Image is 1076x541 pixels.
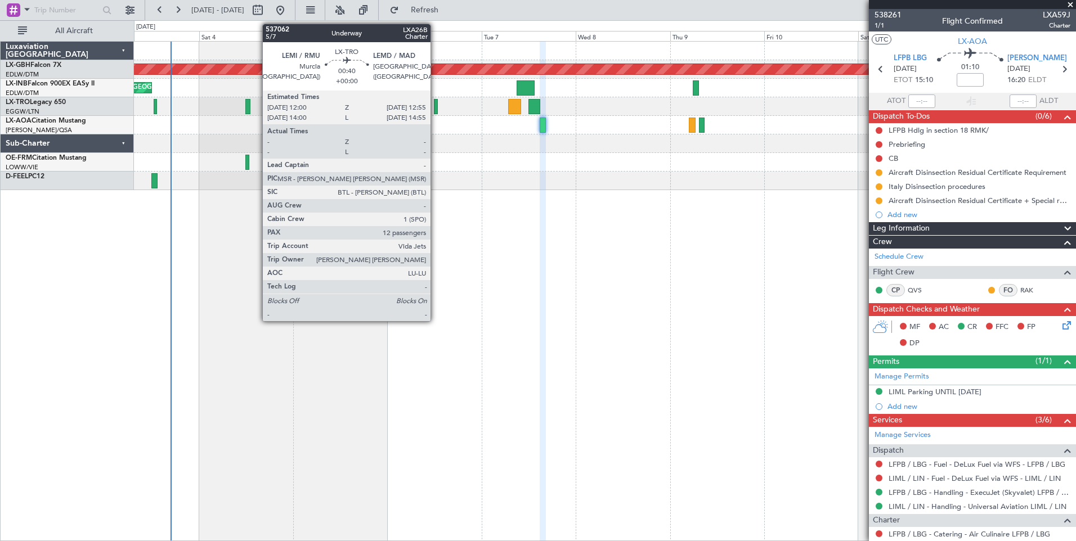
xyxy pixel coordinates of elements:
[1028,75,1046,86] span: ELDT
[873,514,900,527] span: Charter
[894,75,912,86] span: ETOT
[1043,9,1070,21] span: LXA59J
[1007,53,1067,64] span: [PERSON_NAME]
[136,22,155,32] div: [DATE]
[34,2,99,19] input: Trip Number
[889,459,1065,469] a: LFPB / LBG - Fuel - DeLux Fuel via WFS - LFPB / LBG
[6,107,39,116] a: EGGW/LTN
[1035,110,1052,122] span: (0/6)
[889,529,1050,539] a: LFPB / LBG - Catering - Air Culinaire LFPB / LBG
[401,6,449,14] span: Refresh
[889,488,1070,497] a: LFPB / LBG - Handling - ExecuJet (Skyvalet) LFPB / LBG
[873,110,930,123] span: Dispatch To-Dos
[939,322,949,333] span: AC
[942,15,1003,27] div: Flight Confirmed
[6,62,30,69] span: LX-GBH
[872,34,891,44] button: UTC
[1007,64,1030,75] span: [DATE]
[191,5,244,15] span: [DATE] - [DATE]
[887,210,1070,219] div: Add new
[996,322,1008,333] span: FFC
[670,31,764,41] div: Thu 9
[482,31,576,41] div: Tue 7
[886,284,905,296] div: CP
[873,222,930,235] span: Leg Information
[293,31,387,41] div: Sun 5
[12,22,122,40] button: All Aircraft
[873,444,904,457] span: Dispatch
[576,31,670,41] div: Wed 8
[908,94,935,108] input: --:--
[6,163,38,172] a: LOWW/VIE
[1035,414,1052,426] span: (3/6)
[6,89,39,97] a: EDLW/DTM
[858,31,952,41] div: Sat 11
[889,182,985,191] div: Italy Disinsection procedures
[915,75,933,86] span: 15:10
[873,236,892,249] span: Crew
[6,80,95,87] a: LX-INBFalcon 900EX EASy II
[889,502,1066,511] a: LIML / LIN - Handling - Universal Aviation LIML / LIN
[894,64,917,75] span: [DATE]
[875,21,902,30] span: 1/1
[29,27,119,35] span: All Aircraft
[1043,21,1070,30] span: Charter
[105,31,199,41] div: Fri 3
[887,96,905,107] span: ATOT
[889,474,1061,483] a: LIML / LIN - Fuel - DeLux Fuel via WFS - LIML / LIN
[958,35,987,47] span: LX-AOA
[967,322,977,333] span: CR
[6,155,32,161] span: OE-FRM
[875,251,923,263] a: Schedule Crew
[387,31,481,41] div: Mon 6
[6,118,86,124] a: LX-AOACitation Mustang
[6,62,61,69] a: LX-GBHFalcon 7X
[889,154,898,163] div: CB
[6,155,87,161] a: OE-FRMCitation Mustang
[1039,96,1058,107] span: ALDT
[6,126,72,134] a: [PERSON_NAME]/QSA
[889,125,989,135] div: LFPB Hdlg in section 18 RMK/
[1020,285,1046,295] a: RAK
[88,79,196,96] div: Planned Maint [GEOGRAPHIC_DATA]
[894,53,927,64] span: LFPB LBG
[1035,355,1052,367] span: (1/1)
[887,402,1070,411] div: Add new
[199,31,293,41] div: Sat 4
[909,338,920,349] span: DP
[999,284,1017,296] div: FO
[873,355,899,368] span: Permits
[889,387,981,396] div: LIML Parking UNTIL [DATE]
[1027,322,1035,333] span: FP
[873,266,914,279] span: Flight Crew
[889,168,1066,177] div: Aircraft Disinsection Residual Certificate Requirement
[6,99,66,106] a: LX-TROLegacy 650
[6,99,30,106] span: LX-TRO
[384,1,452,19] button: Refresh
[764,31,858,41] div: Fri 10
[909,322,920,333] span: MF
[889,139,925,149] div: Prebriefing
[889,196,1070,205] div: Aircraft Disinsection Residual Certificate + Special request
[875,9,902,21] span: 538261
[1007,75,1025,86] span: 16:20
[873,303,980,316] span: Dispatch Checks and Weather
[908,285,933,295] a: QVS
[6,173,44,180] a: D-FEELPC12
[6,80,28,87] span: LX-INB
[6,70,39,79] a: EDLW/DTM
[6,118,32,124] span: LX-AOA
[6,173,28,180] span: D-FEEL
[875,430,931,441] a: Manage Services
[875,371,929,382] a: Manage Permits
[961,62,979,73] span: 01:10
[873,414,902,427] span: Services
